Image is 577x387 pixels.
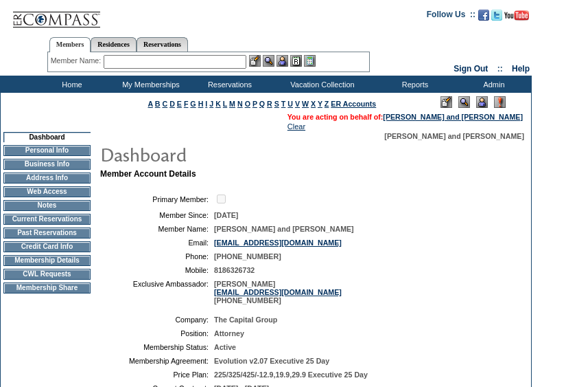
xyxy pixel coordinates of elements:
[51,55,104,67] div: Member Name:
[106,329,209,338] td: Position:
[281,100,286,108] a: T
[214,225,354,233] span: [PERSON_NAME] and [PERSON_NAME]
[3,132,91,142] td: Dashboard
[3,200,91,211] td: Notes
[454,64,488,74] a: Sign Out
[214,316,277,324] span: The Capital Group
[169,100,175,108] a: D
[440,96,452,108] img: Edit Mode
[478,14,489,22] a: Become our fan on Facebook
[106,280,209,305] td: Exclusive Ambassador:
[106,225,209,233] td: Member Name:
[304,55,316,67] img: b_calculator.gif
[229,100,235,108] a: M
[106,371,209,379] td: Price Plan:
[491,14,502,22] a: Follow us on Twitter
[252,100,257,108] a: P
[458,96,470,108] img: View Mode
[245,100,250,108] a: O
[504,10,529,21] img: Subscribe to our YouTube Channel
[106,239,209,247] td: Email:
[3,214,91,225] td: Current Reservations
[106,252,209,261] td: Phone:
[214,211,238,219] span: [DATE]
[162,100,167,108] a: C
[3,145,91,156] td: Personal Info
[3,255,91,266] td: Membership Details
[100,169,196,179] b: Member Account Details
[190,100,196,108] a: G
[276,55,288,67] img: Impersonate
[295,100,300,108] a: V
[374,76,453,93] td: Reports
[106,266,209,274] td: Mobile:
[215,100,221,108] a: K
[3,241,91,252] td: Credit Card Info
[3,186,91,197] td: Web Access
[189,76,268,93] td: Reservations
[478,10,489,21] img: Become our fan on Facebook
[106,357,209,365] td: Membership Agreement:
[287,122,305,131] a: Clear
[384,132,524,140] span: [PERSON_NAME] and [PERSON_NAME]
[198,100,204,108] a: H
[214,288,342,296] a: [EMAIL_ADDRESS][DOMAIN_NAME]
[263,55,274,67] img: View
[209,100,213,108] a: J
[267,100,272,108] a: R
[31,76,110,93] td: Home
[223,100,227,108] a: L
[99,140,374,168] img: pgTtlDashboard.gif
[504,14,529,22] a: Subscribe to our YouTube Channel
[214,239,342,247] a: [EMAIL_ADDRESS][DOMAIN_NAME]
[311,100,316,108] a: X
[427,8,475,25] td: Follow Us ::
[184,100,189,108] a: F
[91,37,137,52] a: Residences
[497,64,503,74] span: ::
[214,357,329,365] span: Evolution v2.07 Executive 25 Day
[214,280,342,305] span: [PERSON_NAME] [PHONE_NUMBER]
[287,113,523,121] span: You are acting on behalf of:
[331,100,376,108] a: ER Accounts
[110,76,189,93] td: My Memberships
[137,37,188,52] a: Reservations
[49,37,91,52] a: Members
[148,100,153,108] a: A
[106,192,209,206] td: Primary Member:
[214,266,255,274] span: 8186326732
[249,55,261,67] img: b_edit.gif
[491,10,502,21] img: Follow us on Twitter
[318,100,322,108] a: Y
[302,100,309,108] a: W
[237,100,243,108] a: N
[106,316,209,324] td: Company:
[106,343,209,351] td: Membership Status:
[259,100,265,108] a: Q
[3,228,91,239] td: Past Reservations
[494,96,506,108] img: Log Concern/Member Elevation
[290,55,302,67] img: Reservations
[214,329,244,338] span: Attorney
[3,173,91,184] td: Address Info
[268,76,374,93] td: Vacation Collection
[214,371,368,379] span: 225/325/425/-12.9,19.9,29.9 Executive 25 Day
[3,269,91,280] td: CWL Requests
[512,64,530,74] a: Help
[177,100,182,108] a: E
[325,100,329,108] a: Z
[214,343,236,351] span: Active
[287,100,293,108] a: U
[274,100,279,108] a: S
[106,211,209,219] td: Member Since:
[383,113,523,121] a: [PERSON_NAME] and [PERSON_NAME]
[155,100,161,108] a: B
[3,159,91,170] td: Business Info
[205,100,207,108] a: I
[453,76,532,93] td: Admin
[476,96,488,108] img: Impersonate
[214,252,281,261] span: [PHONE_NUMBER]
[3,283,91,294] td: Membership Share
